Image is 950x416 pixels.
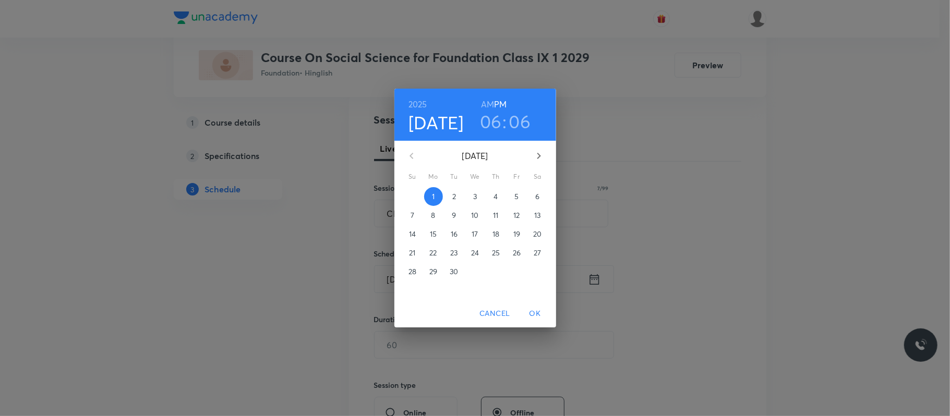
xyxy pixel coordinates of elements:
span: Fr [508,172,526,182]
p: 11 [493,210,498,221]
p: 30 [450,266,458,277]
span: Th [487,172,506,182]
button: 15 [424,225,443,243]
button: 24 [466,243,485,262]
button: 18 [487,225,506,243]
p: 22 [429,248,437,258]
p: 10 [471,210,478,221]
button: 25 [487,243,506,262]
span: Su [403,172,422,182]
p: 14 [409,229,416,239]
button: 8 [424,206,443,225]
span: Cancel [479,307,510,320]
p: 28 [408,266,416,277]
span: Tu [445,172,464,182]
button: 30 [445,262,464,281]
button: 23 [445,243,464,262]
button: 1 [424,187,443,206]
p: 20 [533,229,542,239]
button: 20 [528,225,547,243]
p: 29 [429,266,437,277]
p: 26 [513,248,521,258]
button: 6 [528,187,547,206]
button: 19 [508,225,526,243]
p: 6 [535,191,539,202]
p: 18 [492,229,499,239]
p: 17 [472,229,478,239]
button: 2 [445,187,464,206]
button: 12 [508,206,526,225]
button: 11 [487,206,506,225]
p: 4 [494,191,498,202]
button: 21 [403,243,422,262]
button: 4 [487,187,506,206]
p: [DATE] [424,150,526,162]
p: 12 [513,210,520,221]
p: 8 [431,210,435,221]
p: 19 [513,229,520,239]
button: 28 [403,262,422,281]
button: 5 [508,187,526,206]
button: 16 [445,225,464,243]
button: 06 [509,111,531,132]
button: 7 [403,206,422,225]
button: [DATE] [408,112,464,133]
button: 13 [528,206,547,225]
button: 3 [466,187,485,206]
p: 25 [492,248,500,258]
button: 2025 [408,97,427,112]
button: 06 [480,111,502,132]
p: 7 [411,210,414,221]
span: Sa [528,172,547,182]
p: 5 [514,191,519,202]
button: 22 [424,243,443,262]
p: 15 [430,229,437,239]
p: 3 [473,191,477,202]
p: 24 [471,248,479,258]
p: 13 [534,210,540,221]
p: 21 [409,248,415,258]
button: 10 [466,206,485,225]
button: 27 [528,243,547,262]
button: Cancel [475,304,514,323]
span: OK [523,307,548,320]
span: We [466,172,485,182]
button: OK [519,304,552,323]
button: AM [481,97,494,112]
button: 9 [445,206,464,225]
p: 2 [452,191,456,202]
p: 16 [451,229,458,239]
button: 29 [424,262,443,281]
span: Mo [424,172,443,182]
button: PM [494,97,507,112]
button: 17 [466,225,485,243]
h3: : [502,111,507,132]
button: 14 [403,225,422,243]
p: 23 [450,248,458,258]
p: 1 [432,191,435,202]
p: 9 [452,210,456,221]
p: 27 [534,248,541,258]
button: 26 [508,243,526,262]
